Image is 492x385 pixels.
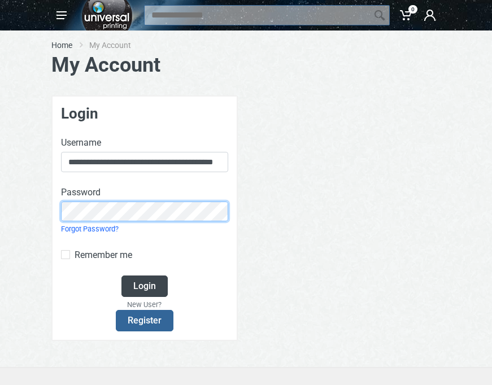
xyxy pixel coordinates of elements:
[89,40,148,51] li: My Account
[116,310,173,331] a: Register
[408,5,417,14] span: 0
[61,136,101,150] label: Username
[75,248,132,262] label: Remember me
[51,40,72,51] a: Home
[61,105,228,123] h3: Login
[51,40,441,51] nav: breadcrumb
[61,186,101,199] label: Password
[394,5,419,25] a: 0
[61,225,119,233] a: Forgot Password?
[127,299,162,310] small: New User?
[51,53,441,77] h1: My Account
[121,275,168,297] button: Login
